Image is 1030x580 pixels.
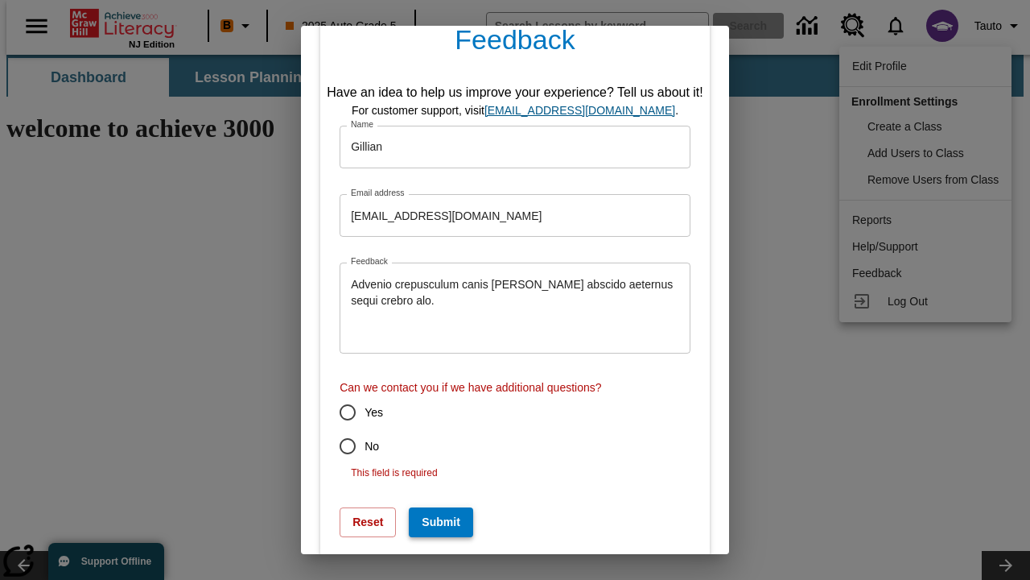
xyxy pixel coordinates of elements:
button: Reset [340,507,396,537]
a: support, will open in new browser tab [484,104,675,117]
label: Email address [351,187,405,199]
label: Name [351,118,373,130]
div: Have an idea to help us improve your experience? Tell us about it! [327,83,703,102]
div: contact-permission [340,396,690,463]
div: For customer support, visit . [327,102,703,119]
button: Submit [409,507,472,537]
h4: Feedback [320,10,710,77]
span: No [365,438,379,455]
label: Feedback [351,255,388,267]
span: Yes [365,404,383,421]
